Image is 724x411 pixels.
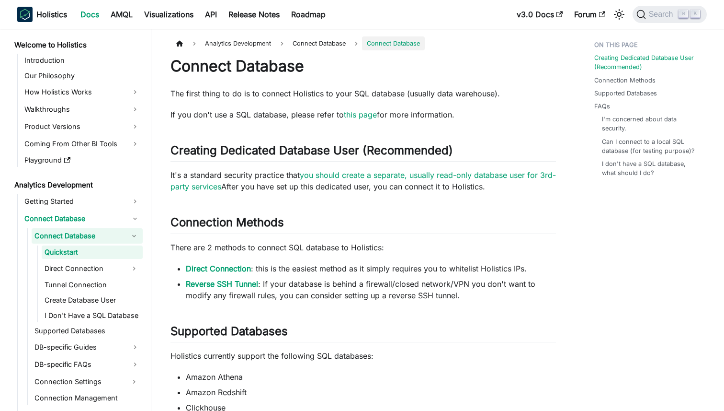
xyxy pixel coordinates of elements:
[362,36,425,50] span: Connect Database
[679,10,688,18] kbd: ⌘
[22,194,143,209] a: Getting Started
[32,340,143,355] a: DB-specific Guides
[125,228,143,244] button: Collapse sidebar category 'Connect Database'
[186,387,556,398] li: Amazon Redshift
[170,350,556,362] p: Holistics currently support the following SQL databases:
[170,36,189,50] a: Home page
[285,7,331,22] a: Roadmap
[170,242,556,253] p: There are 2 methods to connect SQL database to Holistics:
[170,88,556,99] p: The first thing to do is to connect Holistics to your SQL database (usually data warehouse).
[170,36,556,50] nav: Breadcrumbs
[42,278,143,292] a: Tunnel Connection
[594,76,656,85] a: Connection Methods
[170,215,556,234] h2: Connection Methods
[186,263,556,274] li: : this is the easiest method as it simply requires you to whitelist Holistics IPs.
[42,294,143,307] a: Create Database User
[170,143,556,162] h2: Creating Dedicated Database User (Recommended)
[138,7,199,22] a: Visualizations
[17,7,67,22] a: HolisticsHolistics
[32,324,143,338] a: Supported Databases
[22,84,143,100] a: How Holistics Works
[11,178,143,192] a: Analytics Development
[22,69,143,82] a: Our Philosophy
[646,10,679,19] span: Search
[602,115,697,133] a: I'm concerned about data security.
[602,137,697,155] a: Can I connect to a local SQL database (for testing purpose)?
[22,119,143,134] a: Product Versions
[199,7,223,22] a: API
[223,7,285,22] a: Release Notes
[170,57,556,76] h1: Connect Database
[170,170,556,191] a: you should create a separate, usually read-only database user for 3rd-party services
[42,309,143,322] a: I Don't Have a SQL Database
[32,357,143,372] a: DB-specific FAQs
[594,102,610,111] a: FAQs
[200,36,276,50] span: Analytics Development
[22,211,143,226] a: Connect Database
[22,153,143,167] a: Playground
[36,9,67,20] b: Holistics
[22,54,143,67] a: Introduction
[602,159,697,177] a: I don't have a SQL database, what should I do?
[125,261,143,276] button: Expand sidebar category 'Direct Connection'
[22,136,143,152] a: Coming From Other BI Tools
[8,29,151,411] nav: Docs sidebar
[42,246,143,259] a: Quickstart
[611,7,627,22] button: Switch between dark and light mode (currently light mode)
[32,374,125,389] a: Connection Settings
[11,38,143,52] a: Welcome to Holistics
[344,110,377,119] a: this page
[75,7,105,22] a: Docs
[186,279,258,289] a: Reverse SSH Tunnel
[186,278,556,301] li: : If your database is behind a firewall/closed network/VPN you don't want to modify any firewall ...
[32,391,143,405] a: Connection Management
[594,53,701,71] a: Creating Dedicated Database User (Recommended)
[105,7,138,22] a: AMQL
[690,10,700,18] kbd: K
[288,36,351,50] span: Connect Database
[186,264,251,273] a: Direct Connection
[633,6,707,23] button: Search (Command+K)
[170,169,556,192] p: It's a standard security practice that After you have set up this dedicated user, you can connect...
[568,7,611,22] a: Forum
[511,7,568,22] a: v3.0 Docs
[32,228,125,244] a: Connect Database
[17,7,33,22] img: Holistics
[186,371,556,383] li: Amazon Athena
[170,109,556,120] p: If you don't use a SQL database, please refer to for more information.
[22,102,143,117] a: Walkthroughs
[170,324,556,342] h2: Supported Databases
[125,374,143,389] button: Expand sidebar category 'Connection Settings'
[42,261,125,276] a: Direct Connection
[594,89,657,98] a: Supported Databases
